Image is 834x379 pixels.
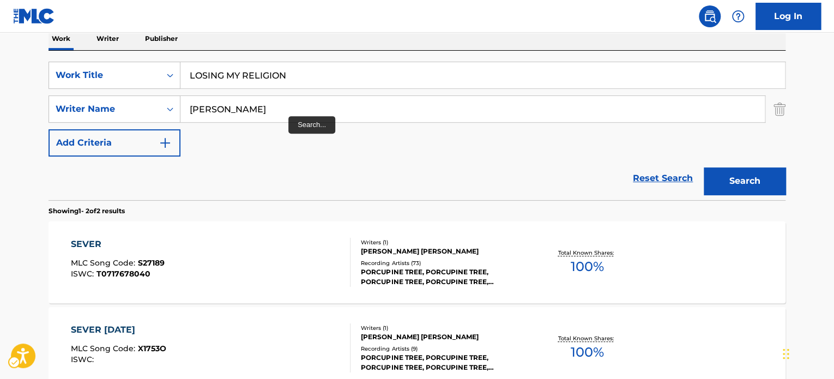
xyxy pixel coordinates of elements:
div: Writer Name [56,103,154,116]
button: Search [704,167,785,195]
div: SEVER [71,238,165,251]
span: MLC Song Code : [71,258,138,268]
div: Writers ( 1 ) [361,238,525,246]
p: Total Known Shares: [558,249,616,257]
div: PORCUPINE TREE, PORCUPINE TREE, PORCUPINE TREE, PORCUPINE TREE, PORCUPINE TREE [361,353,525,372]
div: [PERSON_NAME] [PERSON_NAME] [361,332,525,342]
span: 100 % [570,342,603,362]
p: Writer [93,27,122,50]
span: S27189 [138,258,165,268]
a: SEVERMLC Song Code:S27189ISWC:T0717678040Writers (1)[PERSON_NAME] [PERSON_NAME]Recording Artists ... [49,221,785,303]
div: On [160,62,180,88]
img: search [703,10,716,23]
a: Reset Search [627,166,698,190]
span: ISWC : [71,269,96,279]
div: Recording Artists ( 73 ) [361,259,525,267]
p: Showing 1 - 2 of 2 results [49,206,125,216]
span: ISWC : [71,354,96,364]
div: Chat Widget [779,327,834,379]
input: Search... [180,96,765,122]
div: [PERSON_NAME] [PERSON_NAME] [361,246,525,256]
div: SEVER [DATE] [71,323,166,336]
button: Add Criteria [49,129,180,157]
span: T0717678040 [96,269,150,279]
img: help [732,10,745,23]
div: Recording Artists ( 9 ) [361,345,525,353]
div: Drag [783,338,789,370]
div: Work Title [56,69,154,82]
span: 100 % [570,257,603,276]
div: On [160,96,180,122]
span: X1753O [138,344,166,353]
img: Delete Criterion [773,95,785,123]
input: Search... [180,62,785,88]
iframe: Hubspot Iframe [779,327,834,379]
p: Total Known Shares: [558,334,616,342]
form: Search Form [49,62,785,200]
div: PORCUPINE TREE, PORCUPINE TREE, PORCUPINE TREE, PORCUPINE TREE, PORCUPINE TREE [361,267,525,287]
div: Writers ( 1 ) [361,324,525,332]
p: Work [49,27,74,50]
p: Publisher [142,27,181,50]
img: 9d2ae6d4665cec9f34b9.svg [159,136,172,149]
img: MLC Logo [13,8,55,24]
a: Log In [756,3,821,30]
span: MLC Song Code : [71,344,138,353]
